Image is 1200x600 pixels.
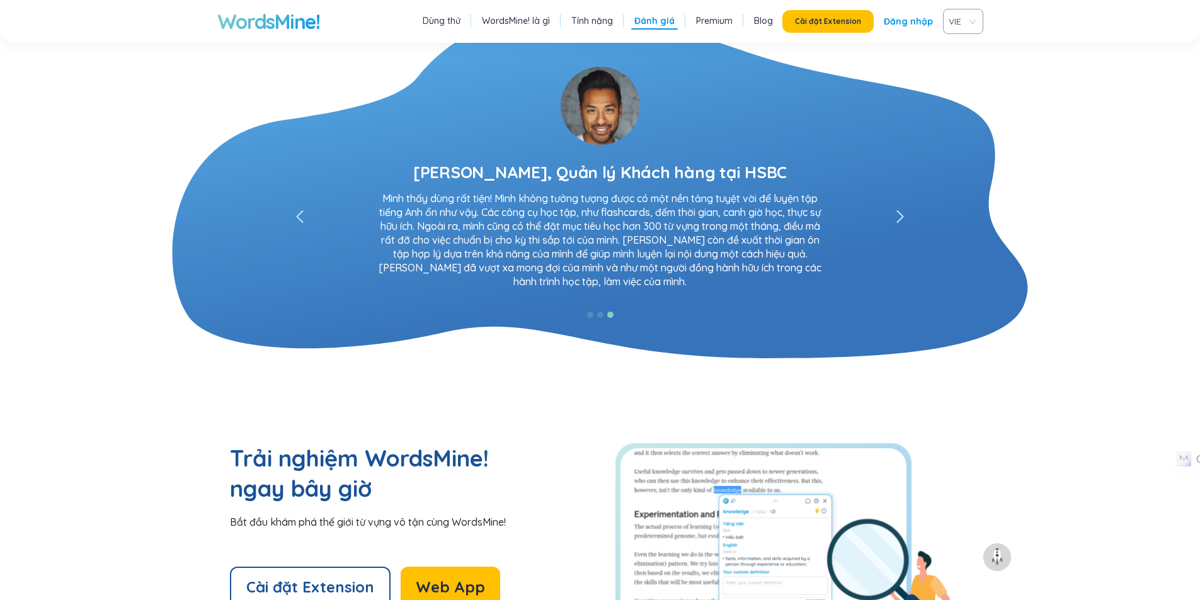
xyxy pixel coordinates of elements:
[696,14,733,27] a: Premium
[884,10,933,33] a: Đăng nhập
[561,67,640,145] img: c3u3U7eoTsjuQAAAAASUVORK5CYII=
[896,210,904,224] span: left
[634,14,675,27] a: Đánh giá
[423,14,460,27] a: Dùng thử
[607,312,614,318] button: 3
[413,161,787,184] div: [PERSON_NAME], Quản lý Khách hàng tại HSBC
[587,312,593,318] button: 1
[230,443,501,504] h2: Trải nghiệm WordsMine! ngay bây giờ
[217,9,320,34] a: WordsMine!
[246,577,374,597] span: Cài đặt Extension
[795,16,861,26] span: Cài đặt Extension
[482,14,550,27] a: WordsMine! là gì
[230,515,600,529] div: Bắt đầu khám phá thế giới từ vựng vô tận cùng WordsMine!
[597,312,603,318] button: 2
[949,12,973,31] span: VIE
[571,14,613,27] a: Tính năng
[367,191,833,288] p: Mình thấy dùng rất tiện! Mình không tưởng tượng được có một nền tảng tuyệt vời để luyện tập tiếng...
[987,547,1007,567] img: to top
[754,14,773,27] a: Blog
[416,577,485,597] span: Web App
[782,10,874,33] button: Cài đặt Extension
